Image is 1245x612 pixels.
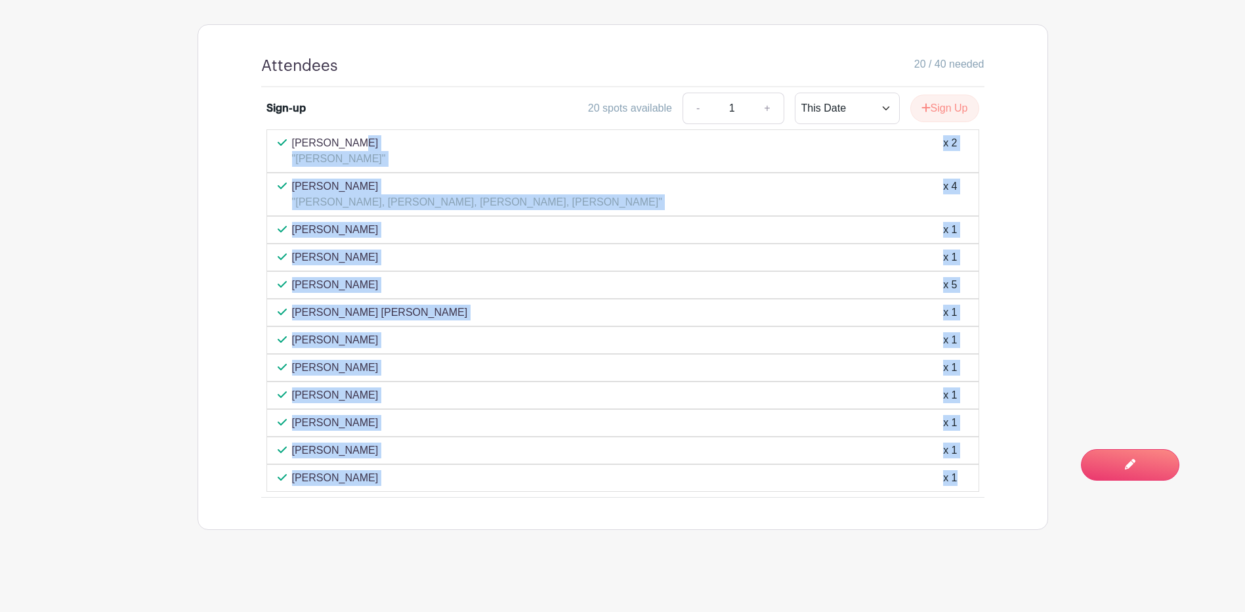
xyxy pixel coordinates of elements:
div: x 5 [943,277,957,293]
p: [PERSON_NAME] [292,135,386,151]
div: x 1 [943,387,957,403]
button: Sign Up [910,95,979,122]
a: - [683,93,713,124]
div: x 1 [943,443,957,458]
p: [PERSON_NAME] [292,277,379,293]
h4: Attendees [261,56,338,76]
p: [PERSON_NAME] [292,470,379,486]
div: x 1 [943,415,957,431]
p: [PERSON_NAME] [292,360,379,376]
div: x 1 [943,222,957,238]
div: Sign-up [266,100,306,116]
div: x 4 [943,179,957,210]
p: "[PERSON_NAME], [PERSON_NAME], [PERSON_NAME], [PERSON_NAME]" [292,194,662,210]
div: x 1 [943,250,957,265]
p: [PERSON_NAME] [292,387,379,403]
div: x 1 [943,360,957,376]
div: x 1 [943,305,957,320]
div: x 1 [943,332,957,348]
p: [PERSON_NAME] [292,443,379,458]
p: "[PERSON_NAME]" [292,151,386,167]
div: 20 spots available [588,100,672,116]
span: 20 / 40 needed [914,56,984,72]
p: [PERSON_NAME] [292,179,662,194]
div: x 2 [943,135,957,167]
p: [PERSON_NAME] [292,415,379,431]
p: [PERSON_NAME] [292,250,379,265]
p: [PERSON_NAME] [PERSON_NAME] [292,305,468,320]
p: [PERSON_NAME] [292,222,379,238]
p: [PERSON_NAME] [292,332,379,348]
div: x 1 [943,470,957,486]
a: + [751,93,784,124]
